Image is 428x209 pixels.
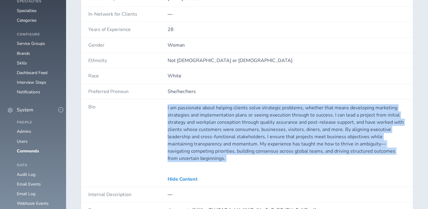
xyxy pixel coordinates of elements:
p: She/her/hers [168,89,406,94]
a: Admins [17,129,31,134]
h4: Years of Experience [88,27,168,32]
a: Interview Steps [17,80,46,85]
h4: In-Network for Clients [88,11,168,17]
a: Skills [17,60,27,66]
a: Categories [17,17,37,23]
a: Notifications [17,89,40,95]
p: 28 [168,27,406,32]
h4: Bio [88,104,168,110]
a: Specialties [17,8,37,14]
div: — [168,192,406,197]
h4: People [17,120,59,125]
h4: Configure [17,33,59,37]
p: White [168,73,406,79]
p: Woman [168,42,406,48]
h4: Race [88,73,168,79]
h4: Internal Description [88,192,168,197]
a: Email Log [17,191,35,197]
p: Not [DEMOGRAPHIC_DATA] or [DEMOGRAPHIC_DATA] [168,58,406,63]
a: Users [17,139,28,144]
h4: Preferred Pronoun [88,89,168,94]
h4: Gender [88,42,168,48]
h4: Data [17,163,59,167]
a: Hide Content [168,176,197,182]
a: Webhook Events [17,201,49,206]
div: — [168,11,406,17]
a: Email Events [17,181,41,187]
a: Audit Log [17,172,35,177]
span: System [17,107,33,113]
a: Commands [17,148,39,154]
a: Brands [17,51,30,56]
a: Service Groups [17,41,45,46]
button: - [58,107,63,112]
p: I am passionate about helping clients solve strategic problems, whether that means developing mar... [168,104,406,162]
a: Dashboard Feed [17,70,47,76]
h4: Ethnicity [88,58,168,63]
